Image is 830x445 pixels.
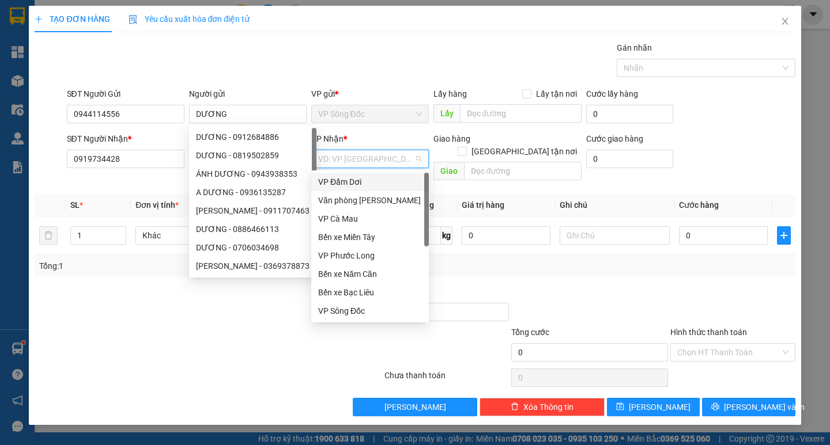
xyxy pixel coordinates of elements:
[586,150,673,168] input: Cước giao hàng
[318,105,422,123] span: VP Sông Đốc
[670,328,747,337] label: Hình thức thanh toán
[607,398,700,416] button: save[PERSON_NAME]
[383,369,511,389] div: Chưa thanh toán
[142,227,239,244] span: Khác
[433,104,460,123] span: Lấy
[523,401,574,413] span: Xóa Thông tin
[318,268,422,280] div: Bến xe Năm Căn
[189,165,316,183] div: ÁNH DƯƠNG - 0943938353
[189,257,316,275] div: ĐINH THÁI DƯƠNG - 0369378873
[560,226,670,245] input: Ghi Chú
[318,176,422,188] div: VP Đầm Dơi
[318,249,422,262] div: VP Phước Long
[189,146,316,165] div: DƯƠNG - 0819502859
[780,17,790,26] span: close
[511,328,549,337] span: Tổng cước
[196,149,310,162] div: DƯƠNG - 0819502859
[769,6,801,38] button: Close
[189,238,316,257] div: DƯƠNG - 0706034698
[311,88,429,100] div: VP gửi
[679,200,719,210] span: Cước hàng
[196,260,310,272] div: [PERSON_NAME] - 0369378873
[433,162,464,180] span: Giao
[311,173,429,191] div: VP Đầm Dơi
[702,398,795,416] button: printer[PERSON_NAME] và In
[189,201,316,220] div: DƯƠNG THANH TUẤN - 0911707463
[318,231,422,244] div: Bến xe Miền Tây
[462,226,550,245] input: 0
[555,194,674,216] th: Ghi chú
[586,134,643,143] label: Cước giao hàng
[196,131,310,143] div: DƯƠNG - 0912684886
[311,265,429,283] div: Bến xe Năm Căn
[778,231,790,240] span: plus
[464,162,582,180] input: Dọc đường
[129,14,250,24] span: Yêu cầu xuất hóa đơn điện tử
[433,89,467,98] span: Lấy hàng
[460,104,582,123] input: Dọc đường
[318,286,422,299] div: Bến xe Bạc Liêu
[318,212,422,225] div: VP Cà Mau
[441,226,452,245] span: kg
[586,89,638,98] label: Cước lấy hàng
[616,402,624,412] span: save
[196,204,310,217] div: [PERSON_NAME] - 0911707463
[511,402,519,412] span: delete
[777,226,791,245] button: plus
[353,398,478,416] button: [PERSON_NAME]
[629,401,691,413] span: [PERSON_NAME]
[480,398,605,416] button: deleteXóa Thông tin
[531,88,582,100] span: Lấy tận nơi
[311,228,429,246] div: Bến xe Miền Tây
[318,194,422,207] div: Văn phòng [PERSON_NAME]
[467,145,582,158] span: [GEOGRAPHIC_DATA] tận nơi
[617,43,652,52] label: Gán nhãn
[711,402,719,412] span: printer
[724,401,805,413] span: [PERSON_NAME] và In
[196,168,310,180] div: ÁNH DƯƠNG - 0943938353
[35,15,43,23] span: plus
[384,401,446,413] span: [PERSON_NAME]
[311,210,429,228] div: VP Cà Mau
[135,200,179,210] span: Đơn vị tính
[318,305,422,317] div: VP Sông Đốc
[67,88,184,100] div: SĐT Người Gửi
[67,132,184,145] div: SĐT Người Nhận
[586,105,673,123] input: Cước lấy hàng
[189,128,316,146] div: DƯƠNG - 0912684886
[311,302,429,320] div: VP Sông Đốc
[311,191,429,210] div: Văn phòng Hồ Chí Minh
[196,241,310,254] div: DƯƠNG - 0706034698
[39,260,321,272] div: Tổng: 1
[39,226,58,245] button: delete
[433,134,470,143] span: Giao hàng
[462,200,504,210] span: Giá trị hàng
[311,246,429,265] div: VP Phước Long
[70,200,80,210] span: SL
[189,88,307,100] div: Người gửi
[196,186,310,199] div: A DƯƠNG - 0936135287
[189,220,316,238] div: DƯƠNG - 0886466113
[129,15,138,24] img: icon
[196,223,310,235] div: DƯƠNG - 0886466113
[311,134,344,143] span: VP Nhận
[189,183,316,201] div: A DƯƠNG - 0936135287
[35,14,110,24] span: TẠO ĐƠN HÀNG
[311,283,429,302] div: Bến xe Bạc Liêu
